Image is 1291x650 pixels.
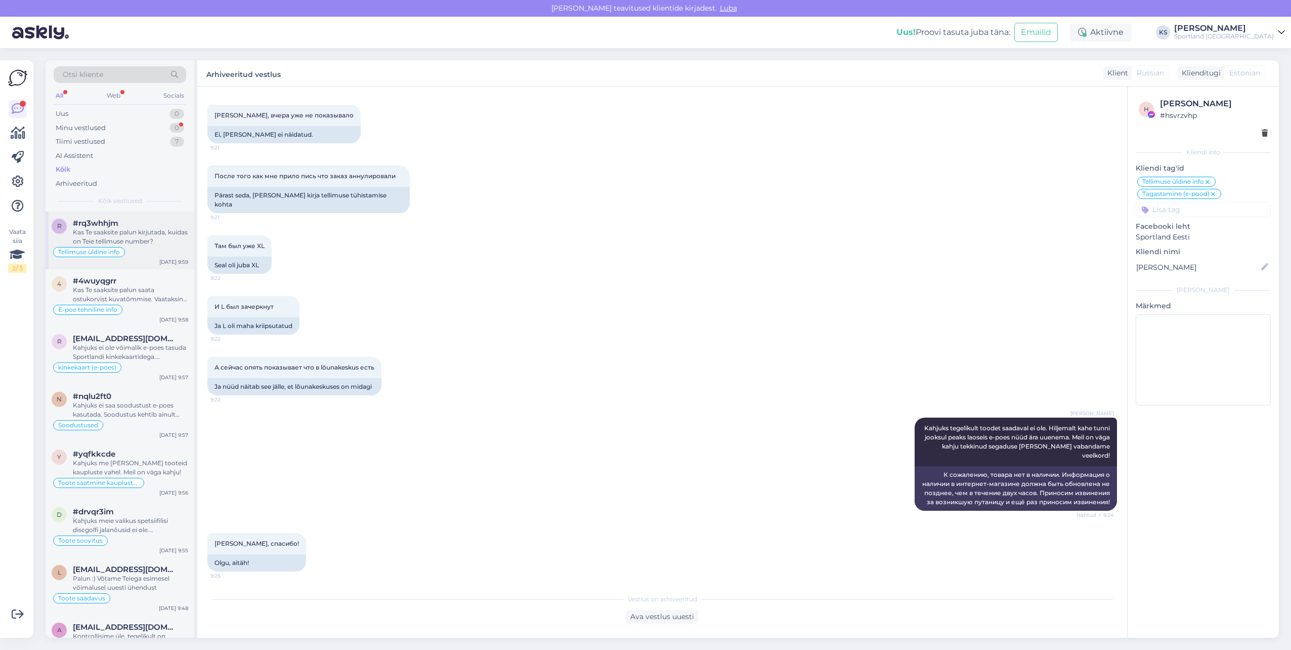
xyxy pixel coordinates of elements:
[896,26,1010,38] div: Proovi tasuta juba täna:
[73,459,188,477] div: Kahjuks me [PERSON_NAME] tooteid kaupluste vahel. Meil on väga kahju!
[210,335,248,343] span: 9:22
[1136,262,1259,273] input: Lisa nimi
[57,453,61,461] span: y
[1178,68,1221,78] div: Klienditugi
[1160,98,1268,110] div: [PERSON_NAME]
[896,27,916,37] b: Uus!
[1136,221,1271,232] p: Facebooki leht
[159,316,188,323] div: [DATE] 9:58
[214,303,274,310] span: И L был зачеркнут
[1136,286,1271,295] div: [PERSON_NAME]
[159,431,188,439] div: [DATE] 9:57
[73,228,188,246] div: Kas Te saaksite palun kirjutada, kuidas on Teie tellimuse number?
[1014,23,1058,42] button: Emailid
[1103,68,1128,78] div: Klient
[159,489,188,497] div: [DATE] 9:56
[58,422,98,428] span: Soodustused
[159,374,188,381] div: [DATE] 9:57
[210,214,248,221] span: 9:21
[73,343,188,361] div: Kahjuks ei ole võimalik e-poes tasuda Sportlandi kinkekaartidega. Kinkekaarte saab realiseerida a...
[58,568,61,576] span: l
[628,595,697,604] span: Vestlus on arhiveeritud
[210,144,248,151] span: 9:21
[214,172,396,180] span: После того как мне прило пись что заказ аннулировали
[58,595,105,601] span: Toote saadavus
[626,610,698,624] div: Ava vestlus uuesti
[207,257,272,274] div: Seal oli juba XL
[73,450,115,459] span: #yqfkkcde
[207,317,299,335] div: Ja L oli maha kriipsutatud
[56,179,97,189] div: Arhiveeritud
[8,264,26,273] div: 2 / 3
[161,89,186,102] div: Socials
[1076,511,1114,519] span: Nähtud ✓ 9:24
[915,466,1117,511] div: К сожалению, товара нет в наличии. Информация о наличии в интернет-магазине должна быть обновлена...
[169,123,184,133] div: 0
[207,378,381,395] div: Ja nüüd näitab see jälle, et lõunakeskuses on midagi
[8,227,26,273] div: Vaata siia
[1070,23,1132,42] div: Aktiivne
[159,604,188,612] div: [DATE] 9:48
[73,334,178,343] span: renasark@hotmail.com
[73,219,118,228] span: #rq3whhjm
[214,540,299,547] span: [PERSON_NAME], спасибо!
[170,137,184,147] div: 7
[1136,202,1271,217] input: Lisa tag
[159,547,188,554] div: [DATE] 9:55
[717,4,740,13] span: Luba
[8,68,27,88] img: Askly Logo
[1136,301,1271,311] p: Märkmed
[73,507,114,516] span: #drvqr3im
[58,538,103,544] span: Toote soovitus
[57,395,62,403] span: n
[214,363,374,371] span: А сейчас опять показывает что в lõunakeskus есть
[105,89,122,102] div: Web
[207,554,306,572] div: Olgu, aitäh!
[73,565,178,574] span: liisalottaj@gmail.com
[1160,110,1268,121] div: # hsvrzvhp
[57,222,62,230] span: r
[58,307,117,313] span: E-poe tehniline info
[1174,24,1274,32] div: [PERSON_NAME]
[169,109,184,119] div: 0
[73,392,111,401] span: #nqlu2ft0
[1136,247,1271,257] p: Kliendi nimi
[73,632,188,650] div: Kontrollisime üle, tegelikult on tegemist musta värvi kotiga. Vabandame eksitava info pärast e-po...
[159,258,188,266] div: [DATE] 9:59
[206,66,281,80] label: Arhiveeritud vestlus
[57,511,62,518] span: d
[1156,25,1170,39] div: KS
[73,623,178,632] span: anettetoodo@hotmail.com
[58,249,120,255] span: Tellimuse üldine info
[57,626,62,634] span: a
[1137,68,1164,78] span: Russian
[57,280,61,288] span: 4
[56,109,68,119] div: Uus
[1142,179,1204,185] span: Tellimuse üldine info
[54,89,65,102] div: All
[924,424,1111,459] span: Kahjuks tegelikult toodet saadaval ei ole. Hiljemalt kahe tunni jooksul peaks laoseis e-poes nüüd...
[207,187,410,213] div: Pärast seda, [PERSON_NAME] kirja tellimuse tühistamise kohta
[73,516,188,535] div: Kahjuks meie valikus spetsiifilisi discgolfi jalanõusid ei ole. Alternatiivina soovitaksin valida...
[207,126,361,143] div: Ei, [PERSON_NAME] ei näidatud.
[58,480,139,486] span: Toote saatmine kaupluste vahel
[1174,32,1274,40] div: Sportland [GEOGRAPHIC_DATA]
[1174,24,1285,40] a: [PERSON_NAME]Sportland [GEOGRAPHIC_DATA]
[73,276,116,286] span: #4wuyqgrr
[58,364,116,371] span: kinkekaart (e-poes)
[57,338,62,345] span: r
[1229,68,1260,78] span: Estonian
[1136,232,1271,242] p: Sportland Eesti
[1136,148,1271,157] div: Kliendi info
[214,242,265,250] span: Там был уже XL
[1144,105,1149,113] span: h
[73,286,188,304] div: Kas Te saaksite palun saata ostukorvist kuvatõmmise. Vaataksin kohe üle, milles võib asi olla.
[210,572,248,580] span: 9:25
[56,151,93,161] div: AI Assistent
[1070,410,1114,417] span: [PERSON_NAME]
[98,196,142,206] span: Kõik vestlused
[63,69,103,80] span: Otsi kliente
[214,111,354,119] span: [PERSON_NAME], вчера уже не показывало
[73,401,188,419] div: Kahjuks ei saa soodustust e-poes kasutada. Soodustus kehtib ainult Sportlandi Outleti kauplustes ...
[1136,163,1271,174] p: Kliendi tag'id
